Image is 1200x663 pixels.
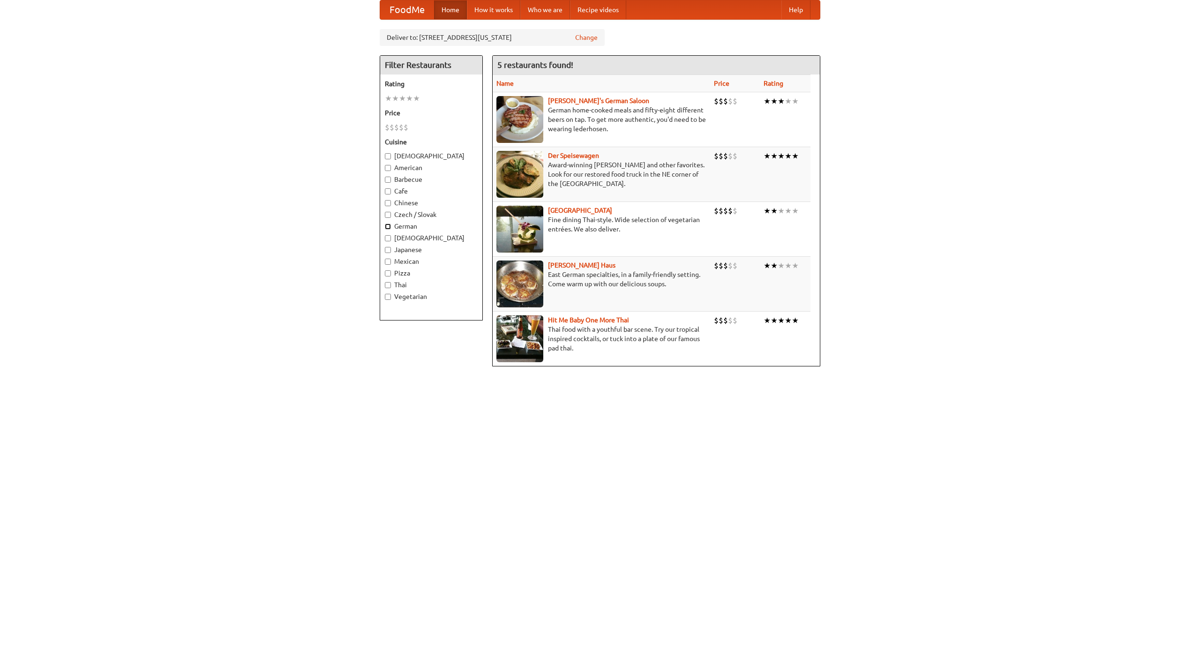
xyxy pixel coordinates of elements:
li: ★ [392,93,399,104]
label: Barbecue [385,175,478,184]
li: ★ [764,206,771,216]
a: Hit Me Baby One More Thai [548,316,629,324]
label: Chinese [385,198,478,208]
li: $ [728,315,733,326]
li: ★ [785,315,792,326]
li: ★ [399,93,406,104]
li: ★ [764,315,771,326]
a: Recipe videos [570,0,626,19]
li: ★ [771,315,778,326]
li: $ [719,206,723,216]
h5: Cuisine [385,137,478,147]
li: ★ [785,206,792,216]
input: Pizza [385,270,391,276]
li: ★ [771,261,778,271]
li: ★ [771,151,778,161]
label: American [385,163,478,172]
label: Japanese [385,245,478,254]
label: German [385,222,478,231]
li: $ [728,96,733,106]
input: Czech / Slovak [385,212,391,218]
p: Fine dining Thai-style. Wide selection of vegetarian entrées. We also deliver. [496,215,706,234]
a: [PERSON_NAME] Haus [548,261,615,269]
li: ★ [792,96,799,106]
input: Barbecue [385,177,391,183]
li: $ [714,206,719,216]
li: ★ [792,151,799,161]
li: ★ [778,96,785,106]
li: $ [733,96,737,106]
li: ★ [406,93,413,104]
li: $ [733,206,737,216]
li: $ [733,315,737,326]
a: Home [434,0,467,19]
label: Thai [385,280,478,290]
label: [DEMOGRAPHIC_DATA] [385,233,478,243]
p: Thai food with a youthful bar scene. Try our tropical inspired cocktails, or tuck into a plate of... [496,325,706,353]
img: kohlhaus.jpg [496,261,543,307]
a: [PERSON_NAME]'s German Saloon [548,97,649,104]
img: esthers.jpg [496,96,543,143]
li: $ [714,315,719,326]
li: ★ [764,261,771,271]
input: [DEMOGRAPHIC_DATA] [385,235,391,241]
li: ★ [385,93,392,104]
h5: Price [385,108,478,118]
li: $ [719,315,723,326]
li: ★ [778,151,785,161]
li: $ [728,151,733,161]
label: [DEMOGRAPHIC_DATA] [385,151,478,161]
p: German home-cooked meals and fifty-eight different beers on tap. To get more authentic, you'd nee... [496,105,706,134]
li: ★ [771,206,778,216]
li: ★ [764,96,771,106]
li: $ [723,206,728,216]
li: $ [728,261,733,271]
li: ★ [792,315,799,326]
li: ★ [785,151,792,161]
li: ★ [785,96,792,106]
li: ★ [785,261,792,271]
a: How it works [467,0,520,19]
p: East German specialties, in a family-friendly setting. Come warm up with our delicious soups. [496,270,706,289]
li: ★ [792,206,799,216]
li: $ [733,151,737,161]
ng-pluralize: 5 restaurants found! [497,60,573,69]
li: $ [399,122,404,133]
h5: Rating [385,79,478,89]
a: FoodMe [380,0,434,19]
li: $ [385,122,390,133]
li: $ [714,151,719,161]
label: Pizza [385,268,478,278]
li: $ [719,96,723,106]
label: Czech / Slovak [385,210,478,219]
li: ★ [764,151,771,161]
li: $ [719,261,723,271]
input: American [385,165,391,171]
input: Mexican [385,259,391,265]
label: Cafe [385,186,478,196]
li: ★ [792,261,799,271]
h4: Filter Restaurants [380,56,482,74]
a: Change [575,33,598,42]
label: Vegetarian [385,292,478,301]
li: ★ [778,315,785,326]
input: German [385,223,391,230]
a: Who we are [520,0,570,19]
input: Thai [385,282,391,288]
img: speisewagen.jpg [496,151,543,198]
p: Award-winning [PERSON_NAME] and other favorites. Look for our restored food truck in the NE corne... [496,160,706,188]
a: Name [496,80,514,87]
a: [GEOGRAPHIC_DATA] [548,207,612,214]
li: $ [733,261,737,271]
input: Chinese [385,200,391,206]
img: babythai.jpg [496,315,543,362]
li: $ [714,96,719,106]
li: $ [719,151,723,161]
input: Japanese [385,247,391,253]
li: $ [728,206,733,216]
a: Der Speisewagen [548,152,599,159]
